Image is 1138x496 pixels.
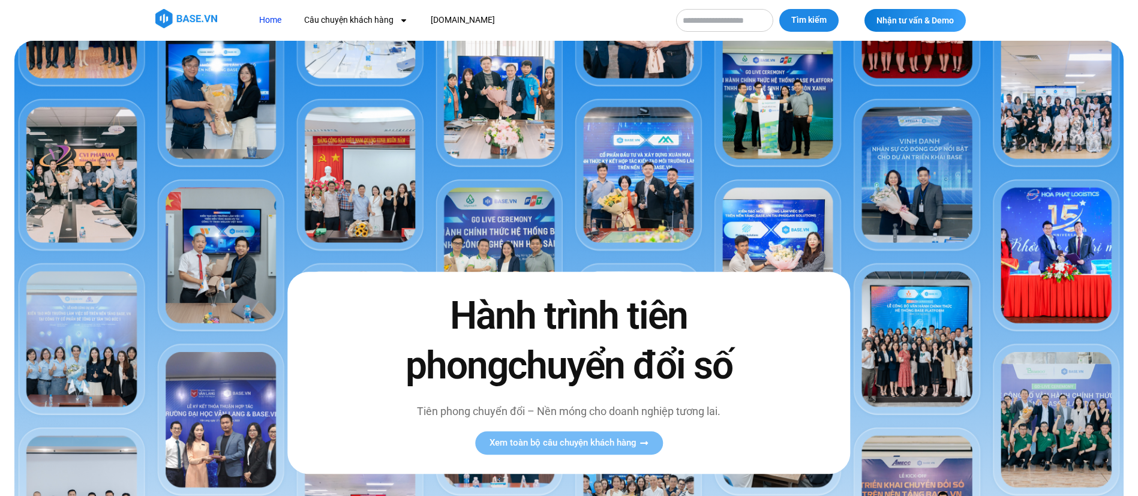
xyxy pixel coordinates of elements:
[380,403,758,419] p: Tiên phong chuyển đổi – Nền móng cho doanh nghiệp tương lai.
[475,431,663,455] a: Xem toàn bộ câu chuyện khách hàng
[490,438,636,447] span: Xem toàn bộ câu chuyện khách hàng
[250,9,290,31] a: Home
[250,9,664,31] nav: Menu
[380,291,758,390] h2: Hành trình tiên phong
[864,9,966,32] a: Nhận tư vấn & Demo
[876,16,954,25] span: Nhận tư vấn & Demo
[779,9,839,32] button: Tìm kiếm
[508,344,732,389] span: chuyển đổi số
[295,9,417,31] a: Câu chuyện khách hàng
[791,14,827,26] span: Tìm kiếm
[422,9,504,31] a: [DOMAIN_NAME]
